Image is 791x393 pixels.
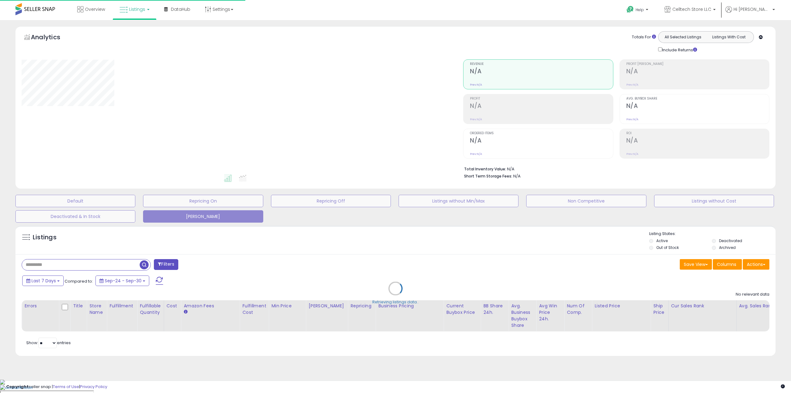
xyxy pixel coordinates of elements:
[626,137,769,145] h2: N/A
[654,195,774,207] button: Listings without Cost
[372,299,419,305] div: Retrieving listings data..
[470,137,613,145] h2: N/A
[464,165,765,172] li: N/A
[85,6,105,12] span: Overview
[654,46,704,53] div: Include Returns
[626,68,769,76] h2: N/A
[626,97,769,100] span: Avg. Buybox Share
[143,210,263,223] button: [PERSON_NAME]
[660,33,706,41] button: All Selected Listings
[626,6,634,13] i: Get Help
[626,62,769,66] span: Profit [PERSON_NAME]
[626,83,638,87] small: Prev: N/A
[636,7,644,12] span: Help
[470,132,613,135] span: Ordered Items
[464,166,506,172] b: Total Inventory Value:
[526,195,646,207] button: Non Competitive
[464,173,512,179] b: Short Term Storage Fees:
[129,6,145,12] span: Listings
[470,117,482,121] small: Prev: N/A
[143,195,263,207] button: Repricing On
[626,117,638,121] small: Prev: N/A
[626,152,638,156] small: Prev: N/A
[632,34,656,40] div: Totals For
[734,6,771,12] span: Hi [PERSON_NAME]
[470,83,482,87] small: Prev: N/A
[513,173,521,179] span: N/A
[15,210,135,223] button: Deactivated & In Stock
[470,97,613,100] span: Profit
[171,6,190,12] span: DataHub
[470,102,613,111] h2: N/A
[271,195,391,207] button: Repricing Off
[470,62,613,66] span: Revenue
[626,102,769,111] h2: N/A
[622,1,654,20] a: Help
[672,6,711,12] span: Celltech Store LLC
[31,33,72,43] h5: Analytics
[706,33,752,41] button: Listings With Cost
[725,6,775,20] a: Hi [PERSON_NAME]
[470,152,482,156] small: Prev: N/A
[399,195,518,207] button: Listings without Min/Max
[626,132,769,135] span: ROI
[470,68,613,76] h2: N/A
[15,195,135,207] button: Default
